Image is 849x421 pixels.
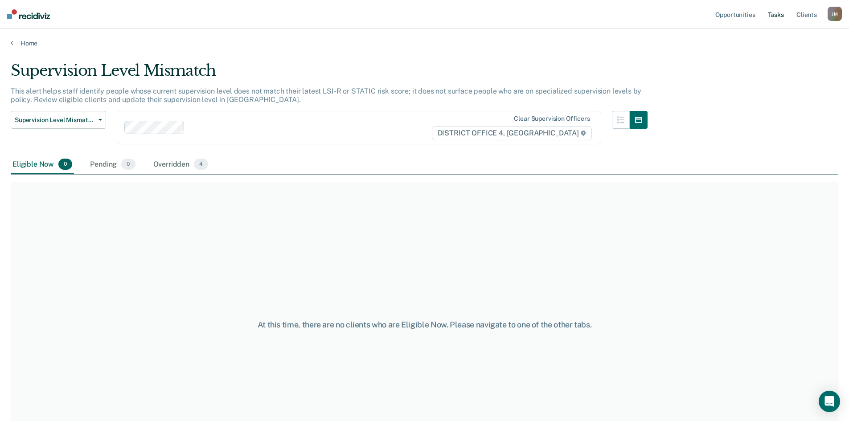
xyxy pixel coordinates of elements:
[828,7,842,21] button: JM
[88,155,137,175] div: Pending0
[218,320,632,330] div: At this time, there are no clients who are Eligible Now. Please navigate to one of the other tabs.
[58,159,72,170] span: 0
[15,116,95,124] span: Supervision Level Mismatch
[11,87,641,104] p: This alert helps staff identify people whose current supervision level does not match their lates...
[11,111,106,129] button: Supervision Level Mismatch
[152,155,210,175] div: Overridden4
[194,159,208,170] span: 4
[7,9,50,19] img: Recidiviz
[819,391,840,412] div: Open Intercom Messenger
[11,39,838,47] a: Home
[121,159,135,170] span: 0
[514,115,590,123] div: Clear supervision officers
[828,7,842,21] div: J M
[11,155,74,175] div: Eligible Now0
[11,61,648,87] div: Supervision Level Mismatch
[432,126,592,140] span: DISTRICT OFFICE 4, [GEOGRAPHIC_DATA]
